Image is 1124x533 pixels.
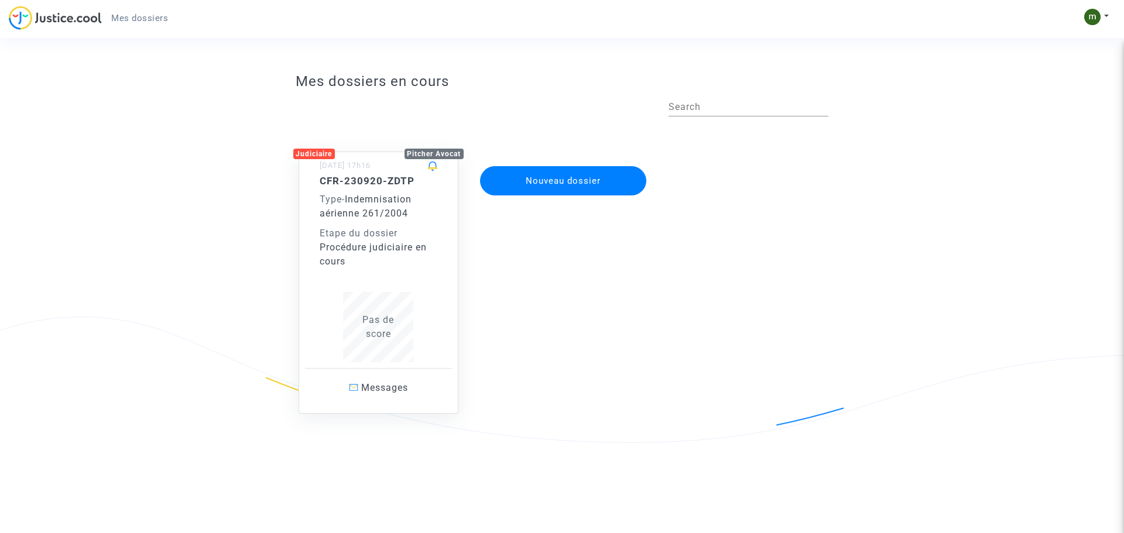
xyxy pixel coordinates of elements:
span: Pas de score [362,314,394,339]
span: Messages [361,382,408,393]
small: [DATE] 17h16 [320,161,371,170]
div: Pitcher Avocat [405,149,464,159]
button: Nouveau dossier [480,166,646,195]
span: - [320,194,345,205]
div: Etape du dossier [320,226,438,240]
span: Type [320,194,342,205]
div: Procédure judiciaire en cours [320,240,438,269]
a: Messages [305,368,453,407]
h3: Mes dossiers en cours [296,73,829,90]
a: JudiciairePitcher Avocat[DATE] 17h16CFR-230920-ZDTPType-Indemnisation aérienne 261/2004Etape du d... [287,128,471,414]
a: Mes dossiers [102,9,177,27]
img: jc-logo.svg [9,6,102,30]
img: ACg8ocJ-c_sog4Gq5sOHtAg67p44UCx167ua3KvUEL3_agtf=s96-c [1084,9,1101,25]
span: Indemnisation aérienne 261/2004 [320,194,412,219]
h5: CFR-230920-ZDTP [320,175,438,187]
a: Nouveau dossier [479,159,647,170]
span: Mes dossiers [111,13,168,23]
div: Judiciaire [293,149,335,159]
